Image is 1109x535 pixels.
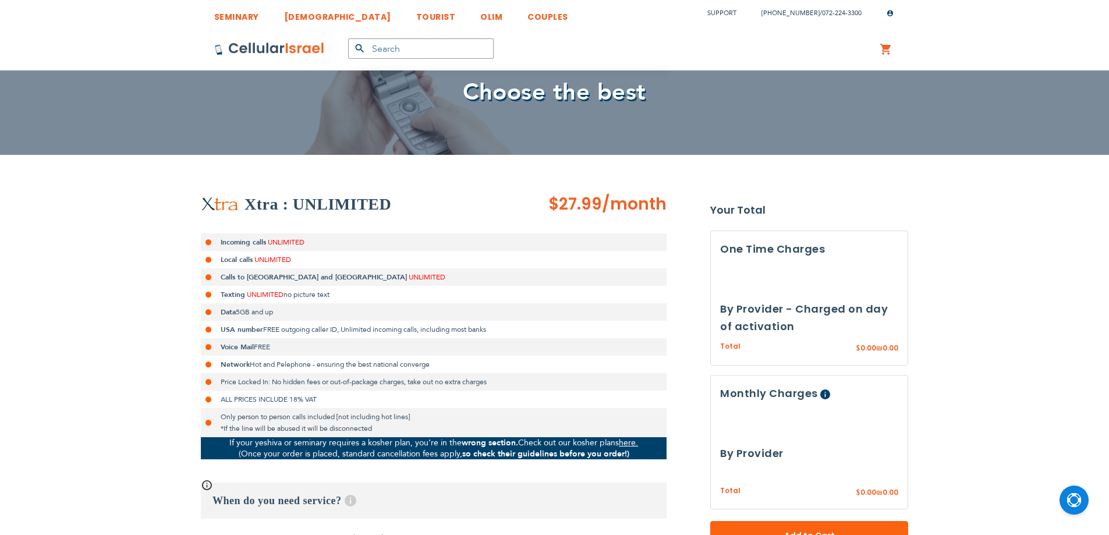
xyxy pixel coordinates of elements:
[221,360,250,369] strong: Network
[527,3,568,24] a: COUPLES
[720,486,740,497] span: Total
[860,343,876,353] span: 0.00
[883,343,898,353] span: 0.00
[707,9,736,17] a: Support
[876,343,883,354] span: ₪
[883,487,898,497] span: 0.00
[284,290,329,299] span: no picture text
[250,360,430,369] span: Hot and Pelephone - ensuring the best national converge
[254,255,291,264] span: UNLIMITED
[221,342,254,352] strong: Voice Mail
[201,197,239,212] img: Xtra UNLIMITED
[221,325,263,334] strong: USA number
[409,272,445,282] span: UNLIMITED
[221,255,253,264] strong: Local calls
[720,240,898,258] h3: One Time Charges
[720,386,818,401] span: Monthly Charges
[221,238,266,247] strong: Incoming calls
[720,300,898,335] h3: By Provider - Charged on day of activation
[284,3,391,24] a: [DEMOGRAPHIC_DATA]
[201,391,667,408] li: ALL PRICES INCLUDE 18% VAT
[720,445,898,462] h3: By Provider
[710,201,908,219] strong: Your Total
[720,341,740,352] span: Total
[247,290,284,299] span: UNLIMITED
[820,389,830,399] span: Help
[856,343,860,354] span: $
[221,290,245,299] strong: Texting
[345,495,356,506] span: Help
[201,373,667,391] li: Price Locked In: No hidden fees or out-of-package charges, take out no extra charges
[480,3,502,24] a: OLIM
[462,448,629,459] strong: so check their guidelines before you order!)
[822,9,862,17] a: 072-224-3300
[462,437,518,448] strong: wrong section.
[221,272,407,282] strong: Calls to [GEOGRAPHIC_DATA] and [GEOGRAPHIC_DATA]
[619,437,638,448] a: here.
[254,342,270,352] span: FREE
[221,307,236,317] strong: Data
[761,9,820,17] a: [PHONE_NUMBER]
[463,76,646,108] span: Choose the best
[856,488,860,498] span: $
[201,303,667,321] li: 5GB and up
[268,238,304,247] span: UNLIMITED
[201,408,667,437] li: Only person to person calls included [not including hot lines] *If the line will be abused it wil...
[263,325,486,334] span: FREE outgoing caller ID, Unlimited incoming calls, including most banks
[860,487,876,497] span: 0.00
[214,3,259,24] a: SEMINARY
[348,38,494,59] input: Search
[214,42,325,56] img: Cellular Israel Logo
[876,488,883,498] span: ₪
[245,193,391,216] h2: Xtra : UNLIMITED
[602,193,667,216] span: /month
[416,3,456,24] a: TOURIST
[201,483,667,519] h3: When do you need service?
[750,5,862,22] li: /
[548,193,602,215] span: $27.99
[201,437,667,459] p: If your yeshiva or seminary requires a kosher plan, you’re in the Check out our kosher plans (Onc...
